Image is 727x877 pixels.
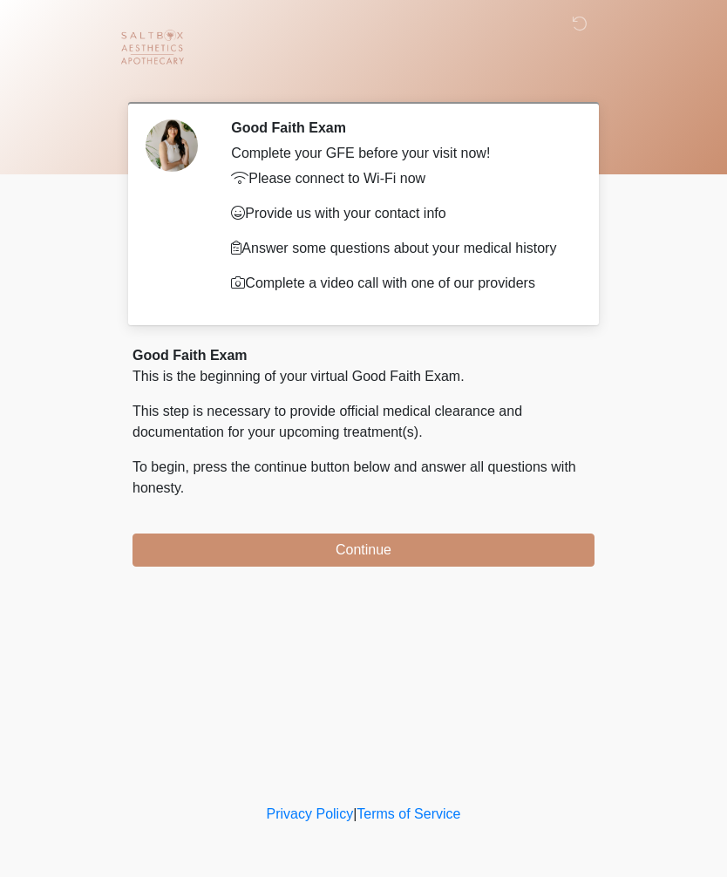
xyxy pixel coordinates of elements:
p: Provide us with your contact info [231,203,568,224]
p: Answer some questions about your medical history [231,238,568,259]
button: Continue [132,534,595,567]
p: This step is necessary to provide official medical clearance and documentation for your upcoming ... [132,401,595,443]
a: Terms of Service [357,806,460,821]
a: | [353,806,357,821]
p: Please connect to Wi-Fi now [231,168,568,189]
img: Agent Avatar [146,119,198,172]
p: To begin, press the continue button below and answer all questions with honesty. [132,457,595,499]
h2: Good Faith Exam [231,119,568,136]
img: Saltbox Aesthetics Logo [115,13,189,87]
div: Good Faith Exam [132,345,595,366]
p: This is the beginning of your virtual Good Faith Exam. [132,366,595,387]
p: Complete a video call with one of our providers [231,273,568,294]
a: Privacy Policy [267,806,354,821]
div: Complete your GFE before your visit now! [231,143,568,164]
